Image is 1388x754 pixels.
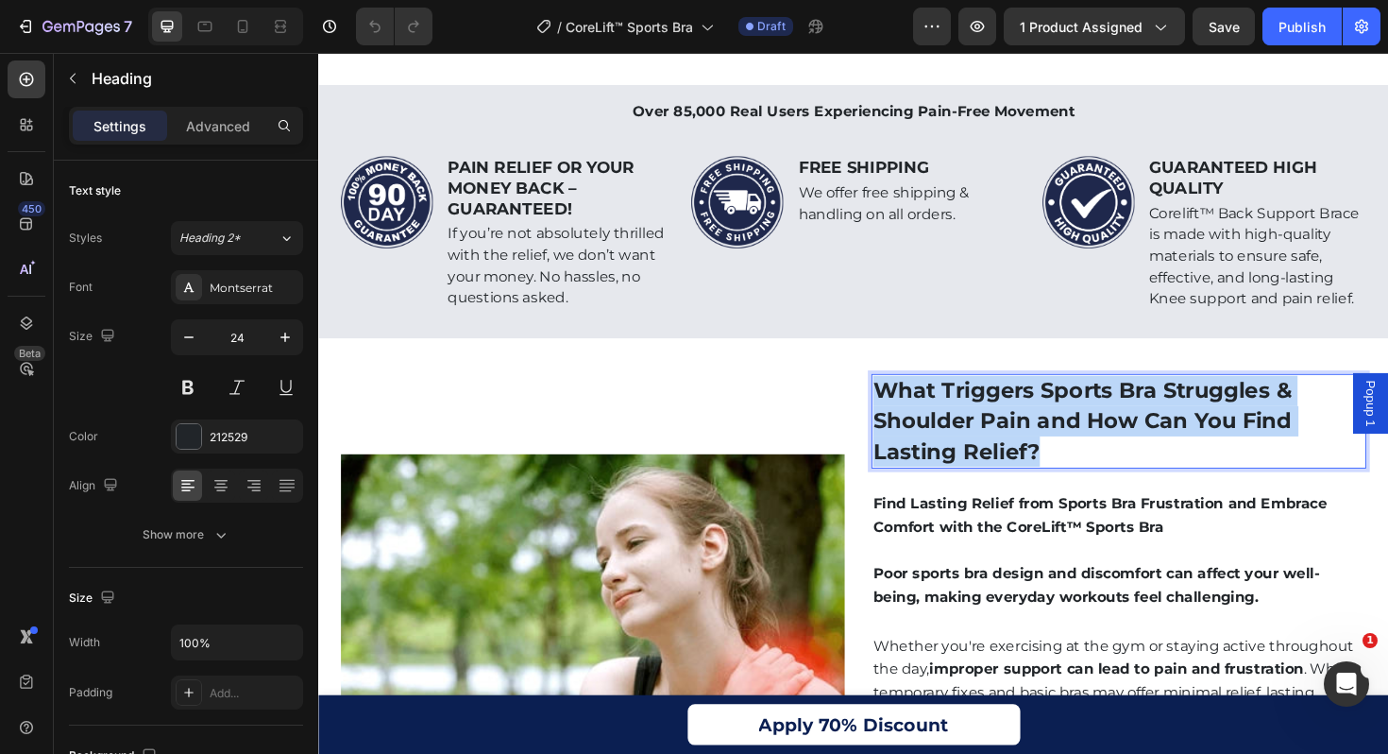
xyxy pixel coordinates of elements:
div: Show more [143,525,230,544]
p: Heading [92,67,296,90]
span: Save [1209,19,1240,35]
div: 450 [18,201,45,216]
p: Advanced [186,116,250,136]
p: Over 85,000 Real Users Experiencing Pain-Free Movement [16,55,1117,70]
div: Size [69,586,119,611]
div: Add... [210,685,298,702]
strong: Poor sports bra design and discomfort can affect your well-being, making everyday workouts feel c... [587,542,1060,585]
div: Width [69,634,100,651]
div: Publish [1278,17,1326,37]
p: 7 [124,15,132,38]
button: 1 product assigned [1004,8,1185,45]
p: ™ Back Support Brace is made with high-quality materials to ensure safe, effective, and long-last... [879,159,1117,272]
h2: PAIN RELIEF OR YOUR MONEY BACK – GUARANTEED! [135,110,377,179]
p: Apply 70% Discount [466,699,668,724]
button: Show more [69,518,303,552]
button: Heading 2* [171,221,303,255]
p: Settings [93,116,146,136]
span: Corelift [879,161,933,179]
span: / [557,17,562,37]
div: Color [69,428,98,445]
iframe: Design area [318,53,1388,754]
iframe: Intercom live chat [1324,661,1369,707]
div: 212529 [210,429,298,446]
span: Popup 1 [1105,347,1124,396]
h2: GUARANTEED HIGH QUALITY [877,110,1119,157]
button: 7 [8,8,141,45]
p: We offer free shipping & handling on all orders. [508,137,746,182]
p: If you’re not absolutely thrilled with the relief, we don’t want your money. No hassles, no quest... [137,180,375,271]
h2: FREE SHIPPING [506,110,748,135]
span: Draft [757,18,786,35]
button: Save [1193,8,1255,45]
span: Heading 2* [179,230,241,247]
div: Font [69,279,93,296]
strong: improper support can lead to pain and frustration [647,643,1043,661]
div: Padding [69,684,112,701]
span: 1 product assigned [1020,17,1143,37]
div: Montserrat [210,280,298,297]
h2: Rich Text Editor. Editing area: main [585,340,1109,440]
div: Undo/Redo [356,8,432,45]
img: gempages_555058206901011322-058462bc-2179-4374-b587-75c5ed46e37f.png [24,110,121,207]
input: Auto [172,625,302,660]
div: Size [69,324,119,350]
strong: Find Lasting Relief from Sports Bra Frustration and Embrace Comfort with the CoreLift™ Sports Bra [587,469,1068,511]
img: gempages_555058206901011322-4f792d5c-5a07-475c-8105-25f9e5bdebd3.png [395,110,492,207]
div: Styles [69,230,102,247]
span: 1 [1363,633,1378,648]
span: CoreLift™ Sports Bra [566,17,693,37]
div: Beta [14,346,45,361]
button: Publish [1262,8,1342,45]
strong: What Triggers Sports Bra Struggles & Shoulder Pain and How Can You Find Lasting Relief? [587,344,1031,436]
a: Apply 70% Discount [391,690,743,733]
div: Align [69,473,122,499]
p: Whether you're exercising at the gym or staying active throughout the day, . While temporary fixe... [587,616,1108,714]
div: Text style [69,182,121,199]
img: gempages_555058206901011322-102b1b24-698f-4f00-8bec-ae1a0946be4a.png [767,110,864,207]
